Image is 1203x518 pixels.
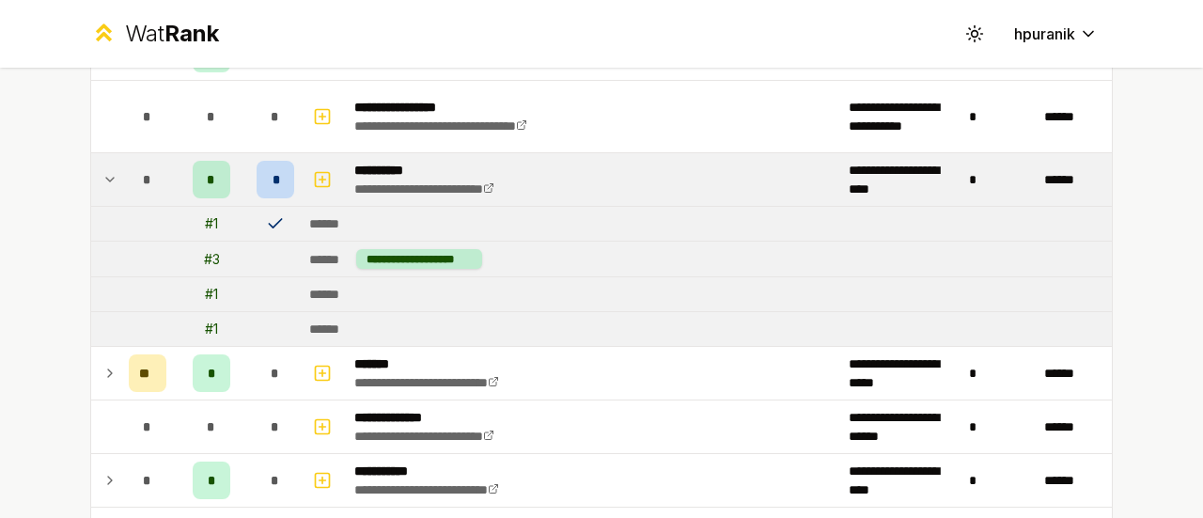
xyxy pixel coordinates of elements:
[125,19,219,49] div: Wat
[205,285,218,304] div: # 1
[205,320,218,338] div: # 1
[204,250,220,269] div: # 3
[205,214,218,233] div: # 1
[999,17,1113,51] button: hpuranik
[164,20,219,47] span: Rank
[90,19,219,49] a: WatRank
[1014,23,1075,45] span: hpuranik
